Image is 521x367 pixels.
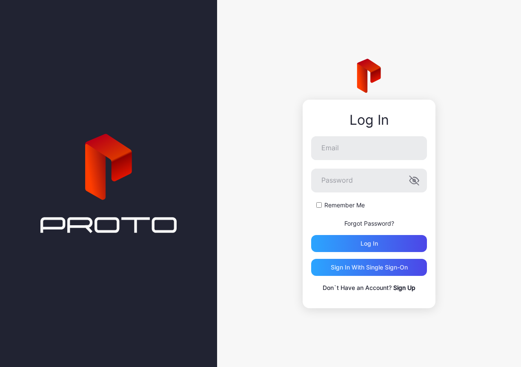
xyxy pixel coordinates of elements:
[409,175,419,186] button: Password
[331,264,408,271] div: Sign in With Single Sign-On
[311,259,427,276] button: Sign in With Single Sign-On
[393,284,415,291] a: Sign Up
[311,283,427,293] p: Don`t Have an Account?
[324,201,365,209] label: Remember Me
[311,235,427,252] button: Log in
[311,169,427,192] input: Password
[344,220,394,227] a: Forgot Password?
[361,240,378,247] div: Log in
[311,112,427,128] div: Log In
[311,136,427,160] input: Email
